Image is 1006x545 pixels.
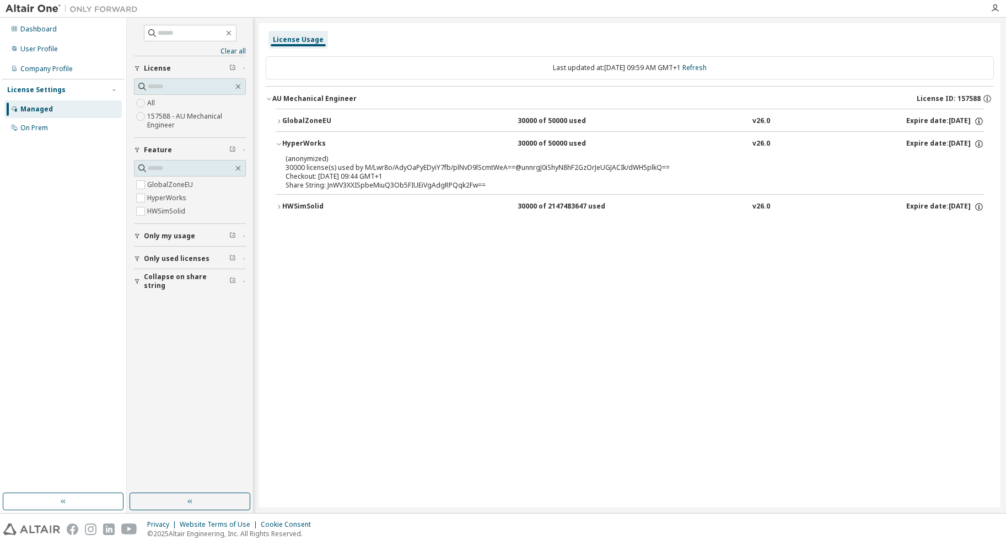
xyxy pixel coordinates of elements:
span: License [144,64,171,73]
div: User Profile [20,45,58,54]
div: Dashboard [20,25,57,34]
a: Clear all [134,47,246,56]
div: Checkout: [DATE] 09:44 GMT+1 [286,172,948,181]
span: Clear filter [229,64,236,73]
img: Altair One [6,3,143,14]
div: Managed [20,105,53,114]
div: v26.0 [752,202,770,212]
div: 30000 of 50000 used [518,139,617,149]
div: Privacy [147,520,180,529]
div: GlobalZoneEU [282,116,381,126]
div: HWSimSolid [282,202,381,212]
label: GlobalZoneEU [147,178,195,191]
img: linkedin.svg [103,523,115,535]
button: HWSimSolid30000 of 2147483647 usedv26.0Expire date:[DATE] [276,195,984,219]
div: 30000 of 50000 used [518,116,617,126]
button: License [134,56,246,81]
button: Collapse on share string [134,269,246,293]
div: License Settings [7,86,66,94]
div: Last updated at: [DATE] 09:59 AM GMT+1 [266,56,994,79]
button: HyperWorks30000 of 50000 usedv26.0Expire date:[DATE] [276,132,984,156]
span: Clear filter [229,254,236,263]
label: 157588 - AU Mechanical Engineer [147,110,246,132]
span: Collapse on share string [144,272,229,290]
div: AU Mechanical Engineer [272,94,357,103]
img: youtube.svg [121,523,137,535]
label: HyperWorks [147,191,189,205]
div: 30000 of 2147483647 used [518,202,617,212]
div: Expire date: [DATE] [906,139,984,149]
p: (anonymized) [286,154,948,163]
button: Only used licenses [134,247,246,271]
div: Share String: JnWV3XXISpbeMiuQ3Ob5FIUEiVgAdgRPQqk2Fw== [286,181,948,190]
button: GlobalZoneEU30000 of 50000 usedv26.0Expire date:[DATE] [276,109,984,133]
div: Expire date: [DATE] [906,202,984,212]
div: On Prem [20,124,48,132]
p: © 2025 Altair Engineering, Inc. All Rights Reserved. [147,529,318,538]
div: 30000 license(s) used by M/Lwr8o/AdyOaPyEDyiY7fb/plNvD9lScmtWeA==@unnrgJ0iShyN8hF2GzOrJeUGJACIk/d... [286,154,948,172]
div: v26.0 [752,139,770,149]
div: Cookie Consent [261,520,318,529]
button: AU Mechanical EngineerLicense ID: 157588 [266,87,994,111]
span: Clear filter [229,277,236,286]
div: License Usage [273,35,324,44]
div: Expire date: [DATE] [906,116,984,126]
button: Feature [134,138,246,162]
span: Only used licenses [144,254,209,263]
img: facebook.svg [67,523,78,535]
img: altair_logo.svg [3,523,60,535]
button: Only my usage [134,224,246,248]
label: All [147,97,157,110]
span: Clear filter [229,232,236,241]
label: HWSimSolid [147,205,187,218]
span: Only my usage [144,232,195,241]
div: HyperWorks [282,139,381,149]
div: Website Terms of Use [180,520,261,529]
div: Company Profile [20,65,73,73]
span: Feature [144,146,172,154]
span: Clear filter [229,146,236,154]
img: instagram.svg [85,523,96,535]
div: v26.0 [752,116,770,126]
a: Refresh [682,63,707,72]
span: License ID: 157588 [917,94,981,103]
